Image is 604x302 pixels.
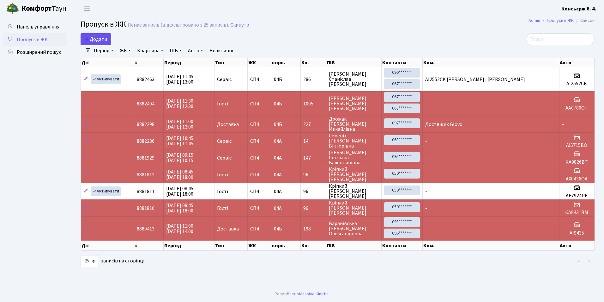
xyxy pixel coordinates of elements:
th: ЖК [248,241,271,250]
span: 227 [303,122,323,127]
span: Панель управління [17,23,59,30]
a: Неактивні [207,45,236,56]
span: [PERSON_NAME] Світлана Валентинівна [329,150,378,165]
a: Додати [81,33,111,45]
span: Додати [85,36,107,43]
li: Список [574,17,595,24]
input: Пошук... [526,33,595,45]
span: [DATE] 11:00 [DATE] 14:00 [166,223,193,235]
th: Контакти [382,58,423,67]
h5: АІ2552СК [562,81,592,87]
span: Сервіс [217,77,232,82]
span: 8881812 [137,171,154,178]
span: СП4 [250,101,269,106]
span: 8882236 [137,138,154,145]
span: 96 [303,172,323,177]
div: Немає записів (відфільтровано з 25 записів). [128,22,229,28]
span: 147 [303,155,323,160]
a: ЖК [117,45,133,56]
th: Дії [81,58,134,67]
span: СП4 [250,77,269,82]
a: Панель управління [3,21,66,33]
span: [DATE] 10:45 [DATE] 11:45 [166,135,193,147]
span: 8881929 [137,154,154,161]
span: Гості [217,206,228,211]
b: Комфорт [21,3,52,14]
span: 04А [274,188,282,195]
span: 1005 [303,101,323,106]
span: Пропуск в ЖК [17,36,48,43]
th: # [134,241,163,250]
div: Розроблено . [275,291,329,298]
span: СП4 [250,206,269,211]
span: 04А [274,154,282,161]
span: СП4 [250,122,269,127]
button: Переключити навігацію [79,3,95,14]
span: 8882298 [137,121,154,128]
th: # [134,58,163,67]
a: Період [91,45,116,56]
span: 04Б [274,121,282,128]
th: корп. [271,58,301,67]
th: Кв. [301,241,326,250]
span: Кріпкий [PERSON_NAME] [PERSON_NAME] [329,200,378,216]
span: СП4 [250,172,269,177]
span: 96 [303,206,323,211]
span: - [425,171,427,178]
span: 8881811 [137,188,154,195]
span: Доставка [217,226,239,231]
span: [DATE] 08:45 [DATE] 18:00 [166,168,193,181]
span: Сервіс [217,155,232,160]
th: Авто [559,241,595,250]
span: 04А [274,171,282,178]
span: 04Б [274,76,282,83]
span: 8881810 [137,205,154,212]
span: 04А [274,138,282,145]
span: [PERSON_NAME] Станіслав [PERSON_NAME] [329,72,378,87]
a: Пропуск в ЖК [3,33,66,46]
span: 8880413 [137,225,154,232]
span: 286 [303,77,323,82]
span: 8882463 [137,76,154,83]
th: ЖК [248,58,271,67]
span: - [425,100,427,107]
th: ПІБ [326,241,381,250]
img: logo.png [6,3,19,15]
span: - [425,205,427,212]
span: - [562,121,564,128]
th: Дії [81,241,134,250]
a: Пропуск в ЖК [547,17,574,24]
span: Таун [21,3,66,14]
a: Massive Kinetic [299,291,329,297]
a: Admin [528,17,540,24]
span: 198 [303,226,323,231]
span: Баранівська [PERSON_NAME] Олександрівна [329,221,378,236]
a: Скинути [230,22,249,28]
th: Контакти [382,241,423,250]
th: Ком. [423,241,559,250]
span: Кріпкий [PERSON_NAME] [PERSON_NAME] [329,167,378,182]
h5: АА0780ОТ [562,105,592,111]
h5: AI9435 [562,230,592,236]
span: [DATE] 09:15 [DATE] 10:15 [166,152,193,164]
h5: KA9826BT [562,159,592,165]
a: Активувати [91,74,121,84]
span: - [425,225,427,232]
h5: АЕ7924РК [562,193,592,199]
span: Кріпкий [PERSON_NAME] [PERSON_NAME] [329,184,378,199]
span: Сервіс [217,139,232,144]
b: Консьєрж б. 4. [561,5,596,12]
span: Розширений пошук [17,49,61,56]
span: СП4 [250,226,269,231]
th: Тип [214,58,247,67]
th: Ком. [423,58,559,67]
th: Період [164,241,215,250]
a: Авто [185,45,206,56]
h5: КА8431ВМ [562,210,592,216]
th: ПІБ [326,58,381,67]
a: Квартира [135,45,166,56]
span: Семеніт [PERSON_NAME] Вікторівна [329,133,378,148]
span: - [425,188,427,195]
a: ПІБ [167,45,184,56]
span: Гості [217,172,228,177]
